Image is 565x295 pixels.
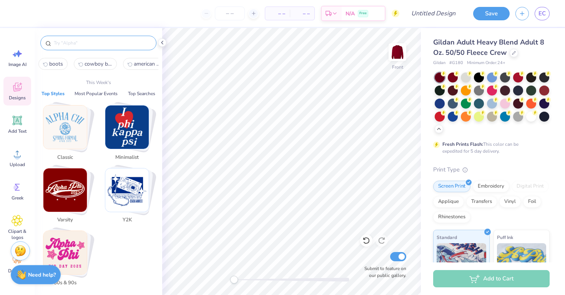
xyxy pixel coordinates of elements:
button: Save [473,7,510,20]
span: Varsity [53,216,78,224]
div: Screen Print [433,181,470,192]
div: Front [392,64,403,71]
span: Standard [437,233,457,241]
span: american flag [134,60,161,68]
img: Classic [43,105,87,149]
img: Front [390,44,405,60]
img: Minimalist [105,105,149,149]
input: Untitled Design [405,6,462,21]
button: Most Popular Events [72,90,120,97]
span: Decorate [8,268,27,274]
img: Puff Ink [497,243,547,282]
strong: Fresh Prints Flash: [442,141,483,147]
button: Top Searches [126,90,158,97]
span: Classic [53,154,78,162]
span: Free [359,11,367,16]
span: Gildan [433,60,445,66]
div: Rhinestones [433,211,470,223]
span: Add Text [8,128,27,134]
button: Top Styles [39,90,67,97]
div: Print Type [433,165,550,174]
span: Image AI [8,61,27,68]
span: Y2K [115,216,140,224]
div: Transfers [466,196,497,208]
button: cowboy boots1 [74,58,117,70]
span: Puff Ink [497,233,513,241]
button: Stack Card Button Y2K [100,168,158,227]
span: boots [49,60,63,68]
div: Accessibility label [230,276,238,283]
button: Stack Card Button Varsity [38,168,96,227]
span: – – [270,10,285,18]
div: Digital Print [512,181,549,192]
button: Stack Card Button Minimalist [100,105,158,164]
span: # G180 [449,60,463,66]
a: EC [535,7,550,20]
span: Gildan Adult Heavy Blend Adult 8 Oz. 50/50 Fleece Crew [433,38,544,57]
span: 80s & 90s [53,279,78,287]
span: Designs [9,95,26,101]
span: N/A [346,10,355,18]
div: Embroidery [473,181,509,192]
strong: Need help? [28,271,56,279]
span: Minimum Order: 24 + [467,60,505,66]
span: Greek [12,195,23,201]
p: This Week's [86,79,111,86]
button: Stack Card Button 80s & 90s [38,231,96,290]
img: Standard [437,243,486,282]
button: boots0 [38,58,68,70]
div: Applique [433,196,464,208]
div: Foil [523,196,541,208]
button: Stack Card Button Classic [38,105,96,164]
span: cowboy boots [85,60,112,68]
input: – – [215,7,245,20]
img: Varsity [43,168,87,212]
img: Y2K [105,168,149,212]
span: Minimalist [115,154,140,162]
button: american flag2 [123,58,166,70]
label: Submit to feature on our public gallery. [360,265,406,279]
span: – – [294,10,310,18]
span: EC [538,9,546,18]
img: 80s & 90s [43,231,87,274]
input: Try "Alpha" [53,39,151,47]
div: This color can be expedited for 5 day delivery. [442,141,537,155]
span: Clipart & logos [5,228,30,241]
div: Vinyl [499,196,521,208]
span: Upload [10,162,25,168]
